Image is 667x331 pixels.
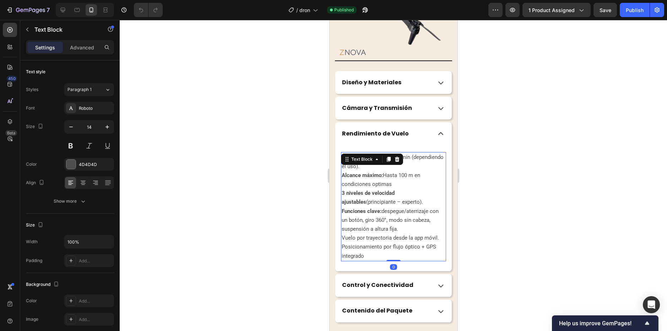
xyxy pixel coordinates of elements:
div: Color [26,298,37,304]
span: 1 product assigned [528,6,575,14]
p: Advanced [70,44,94,51]
span: / [296,6,298,14]
button: Show survey - Help us improve GemPages! [559,319,651,327]
div: Styles [26,86,38,93]
div: Color [26,161,37,167]
div: Undo/Redo [134,3,163,17]
p: Text Block [34,25,95,34]
p: 7 [47,6,50,14]
div: Size [26,220,45,230]
button: Publish [620,3,650,17]
div: Font [26,105,35,111]
button: Save [593,3,617,17]
div: Open Intercom Messenger [643,296,660,313]
div: Add... [79,258,112,264]
span: Help us improve GemPages! [559,320,643,327]
input: Auto [65,235,114,248]
div: Add... [79,298,112,304]
div: 4D4D4D [79,161,112,168]
button: Show more [26,195,114,208]
button: 1 product assigned [522,3,591,17]
span: dron [299,6,310,14]
button: 7 [3,3,53,17]
div: Beta [5,130,17,136]
button: Paragraph 1 [64,83,114,96]
div: Padding [26,257,42,264]
div: Roboto [79,105,112,112]
p: Settings [35,44,55,51]
div: Show more [54,198,87,205]
iframe: Design area [330,20,457,331]
div: Width [26,239,38,245]
div: 450 [7,76,17,81]
span: Save [600,7,611,13]
div: Image [26,316,38,322]
div: Publish [626,6,644,14]
div: Background [26,280,60,289]
div: Align [26,178,46,188]
div: Size [26,122,45,132]
div: Add... [79,316,112,323]
span: Paragraph 1 [67,86,92,93]
span: Published [334,7,354,13]
div: Text style [26,69,45,75]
